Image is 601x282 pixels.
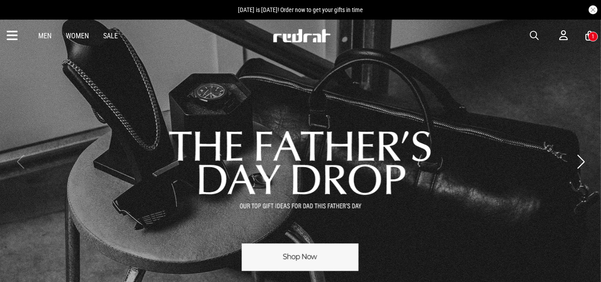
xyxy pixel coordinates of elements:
span: [DATE] is [DATE]! Order now to get your gifts in time [238,6,363,13]
button: Next slide [575,152,587,172]
a: Sale [103,32,118,40]
a: Women [66,32,89,40]
img: Redrat logo [272,29,331,42]
a: Men [38,32,52,40]
button: Previous slide [14,152,26,172]
div: 1 [592,33,594,40]
a: 1 [585,31,594,41]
